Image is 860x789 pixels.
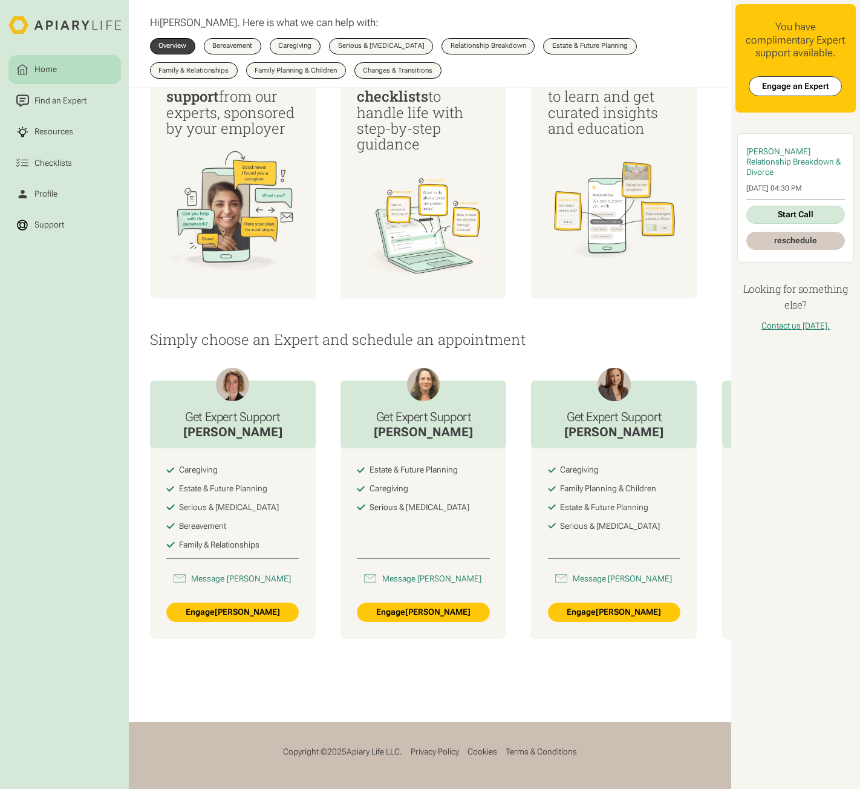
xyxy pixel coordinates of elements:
[8,55,121,84] a: Home
[32,125,75,138] div: Resources
[227,574,291,584] div: [PERSON_NAME]
[382,574,415,584] div: Message
[357,603,489,623] a: Engage[PERSON_NAME]
[746,206,845,223] a: Start Call
[370,502,469,512] div: Serious & [MEDICAL_DATA]
[32,63,59,76] div: Home
[8,148,121,177] a: Checklists
[150,16,379,29] p: Hi . Here is what we can help with:
[743,21,847,59] div: You have complimentary Expert support available.
[735,281,856,312] h4: Looking for something else?
[179,502,279,512] div: Serious & [MEDICAL_DATA]
[327,747,347,756] span: 2025
[564,410,663,425] h3: Get Expert Support
[179,521,226,531] div: Bereavement
[573,574,606,584] div: Message
[160,16,237,28] span: [PERSON_NAME]
[467,747,497,757] a: Cookies
[246,62,346,79] a: Family Planning & Children
[179,540,259,550] div: Family & Relationships
[608,574,672,584] div: [PERSON_NAME]
[543,38,636,54] a: Estate & Future Planning
[746,184,845,193] div: [DATE] 04:30 PM
[746,146,810,156] span: [PERSON_NAME]
[204,38,261,54] a: Bereavement
[531,56,697,298] a: View resources to learn and get curated insights and education
[746,232,845,249] a: reschedule
[506,747,577,757] a: Terms & Conditions
[150,56,316,298] a: Receive dedicated supportfrom our experts, sponsored by your employer
[560,465,599,475] div: Caregiving
[374,425,473,440] div: [PERSON_NAME]
[363,67,432,74] div: Changes & Transitions
[32,157,74,169] div: Checklists
[564,425,663,440] div: [PERSON_NAME]
[329,38,433,54] a: Serious & [MEDICAL_DATA]
[548,571,680,586] a: Message[PERSON_NAME]
[158,67,229,74] div: Family & Relationships
[370,483,408,494] div: Caregiving
[749,76,842,96] a: Engage an Expert
[32,94,88,107] div: Find an Expert
[166,71,292,106] span: Receive dedicated support
[150,38,195,54] a: Overview
[370,465,458,475] div: Estate & Future Planning
[417,574,481,584] div: [PERSON_NAME]
[560,521,660,531] div: Serious & [MEDICAL_DATA]
[283,747,402,757] div: Copyright © Apiary Life LLC.
[746,157,841,177] span: Relationship Breakdown & Divorce
[374,410,473,425] h3: Get Expert Support
[357,71,428,106] span: Choose checklists
[357,73,489,152] div: to handle life with step-by-step guidance
[560,483,656,494] div: Family Planning & Children
[32,218,66,231] div: Support
[179,465,218,475] div: Caregiving
[548,73,680,137] div: to learn and get curated insights and education
[8,179,121,208] a: Profile
[441,38,535,54] a: Relationship Breakdown
[278,42,311,49] div: Caregiving
[357,571,489,586] a: Message[PERSON_NAME]
[354,62,441,79] a: Changes & Transitions
[150,332,711,347] p: Simply choose an Expert and schedule an appointment
[212,42,252,49] div: Bereavement
[451,42,526,49] div: Relationship Breakdown
[179,483,267,494] div: Estate & Future Planning
[552,42,628,49] div: Estate & Future Planning
[191,574,224,584] div: Message
[183,425,282,440] div: [PERSON_NAME]
[8,117,121,146] a: Resources
[32,188,59,200] div: Profile
[761,321,830,330] a: Contact us [DATE].
[560,502,648,512] div: Estate & Future Planning
[150,62,238,79] a: Family & Relationships
[340,56,506,298] a: Choose checkliststo handle life with step-by-step guidance
[166,73,299,137] div: from our experts, sponsored by your employer
[338,42,425,49] div: Serious & [MEDICAL_DATA]
[166,571,299,586] a: Message[PERSON_NAME]
[183,410,282,425] h3: Get Expert Support
[8,211,121,240] a: Support
[548,603,680,623] a: Engage[PERSON_NAME]
[270,38,321,54] a: Caregiving
[8,86,121,115] a: Find an Expert
[255,67,337,74] div: Family Planning & Children
[411,747,459,757] a: Privacy Policy
[166,603,299,623] a: Engage[PERSON_NAME]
